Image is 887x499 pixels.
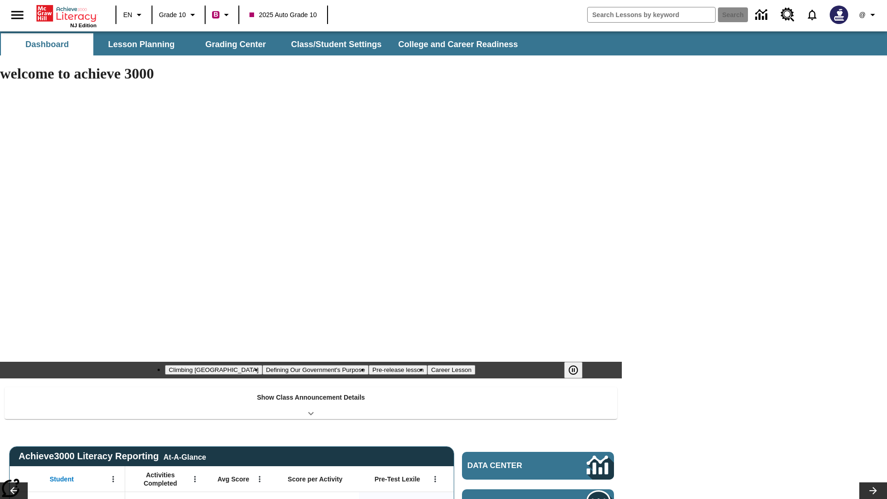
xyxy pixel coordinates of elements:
span: EN [123,10,132,20]
span: @ [859,10,865,20]
button: Grading Center [189,33,282,55]
input: search field [588,7,715,22]
button: Slide 4 Career Lesson [427,365,475,375]
button: Open Menu [106,472,120,486]
button: Open Menu [428,472,442,486]
button: Lesson Planning [95,33,188,55]
button: Slide 1 Climbing Mount Tai [165,365,262,375]
span: Avg Score [218,475,249,483]
button: Language: EN, Select a language [119,6,149,23]
span: Grade 10 [159,10,186,20]
span: Activities Completed [130,471,191,487]
div: Home [36,3,97,28]
button: Boost Class color is violet red. Change class color [208,6,236,23]
span: Achieve3000 Literacy Reporting [18,451,206,462]
span: 2025 Auto Grade 10 [249,10,316,20]
button: Lesson carousel, Next [859,482,887,499]
a: Resource Center, Will open in new tab [775,2,800,27]
button: Pause [564,362,583,378]
div: At-A-Glance [164,451,206,462]
img: Avatar [830,6,848,24]
button: Class/Student Settings [284,33,389,55]
a: Notifications [800,3,824,27]
button: College and Career Readiness [391,33,525,55]
button: Dashboard [1,33,93,55]
span: Pre-Test Lexile [375,475,420,483]
button: Slide 2 Defining Our Government's Purpose [262,365,369,375]
p: Show Class Announcement Details [257,393,365,402]
a: Home [36,4,97,23]
span: B [213,9,218,20]
a: Data Center [750,2,775,28]
div: Pause [564,362,592,378]
button: Grade: Grade 10, Select a grade [155,6,202,23]
button: Open Menu [188,472,202,486]
span: Score per Activity [288,475,343,483]
span: Data Center [468,461,555,470]
button: Profile/Settings [854,6,883,23]
a: Data Center [462,452,614,480]
button: Open Menu [253,472,267,486]
div: Show Class Announcement Details [5,387,617,419]
button: Select a new avatar [824,3,854,27]
button: Slide 3 Pre-release lesson [369,365,427,375]
span: NJ Edition [70,23,97,28]
button: Open side menu [4,1,31,29]
span: Student [50,475,74,483]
